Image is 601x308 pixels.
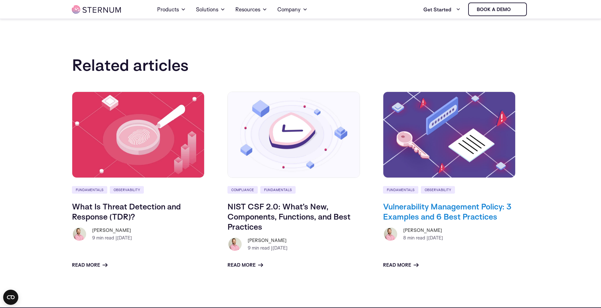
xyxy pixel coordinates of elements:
[72,261,108,269] a: Read more
[403,235,406,241] span: 8
[157,1,186,18] a: Products
[248,245,250,251] span: 9
[277,1,308,18] a: Company
[235,1,267,18] a: Resources
[227,237,243,252] img: Lian Granot
[92,226,132,234] h6: [PERSON_NAME]
[227,201,351,232] a: NIST CSF 2.0: What’s New, Components, Functions, and Best Practices
[72,5,121,14] img: sternum iot
[248,244,287,252] p: min read |
[403,226,443,234] h6: [PERSON_NAME]
[3,290,18,305] button: Open CMP widget
[227,186,258,194] a: Compliance
[273,245,287,251] span: [DATE]
[110,186,144,194] a: Observability
[423,3,461,16] a: Get Started
[92,234,132,242] p: min read |
[227,92,360,178] img: NIST CSF 2.0: What’s New, Components, Functions, and Best Practices
[227,261,263,269] a: Read more
[196,1,225,18] a: Solutions
[383,92,516,178] img: Vulnerability Management Policy: 3 Examples and 6 Best Practices
[248,237,287,244] h6: [PERSON_NAME]
[383,226,398,242] img: Lian Granot
[428,235,443,241] span: [DATE]
[72,186,107,194] a: Fundamentals
[383,201,511,221] a: Vulnerability Management Policy: 3 Examples and 6 Best Practices
[403,234,443,242] p: min read |
[72,56,529,74] h2: Related articles
[92,235,95,241] span: 9
[383,261,419,269] a: Read more
[383,186,418,194] a: Fundamentals
[421,186,455,194] a: Observability
[72,92,204,178] img: What Is Threat Detection and Response (TDR)?
[117,235,132,241] span: [DATE]
[260,186,296,194] a: Fundamentals
[72,201,181,221] a: What Is Threat Detection and Response (TDR)?
[72,226,87,242] img: Lian Granot
[513,7,518,12] img: sternum iot
[468,3,527,16] a: Book a demo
